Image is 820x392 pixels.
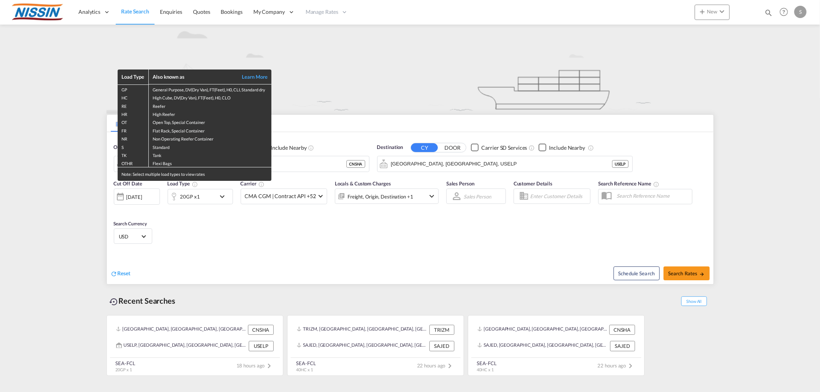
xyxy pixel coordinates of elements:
td: S [118,142,148,151]
td: FR [118,126,148,134]
td: GP [118,84,148,93]
td: TK [118,151,148,159]
td: Open Top, Special Container [148,117,271,126]
td: RE [118,101,148,109]
td: Flat Rack, Special Container [148,126,271,134]
td: OT [118,117,148,126]
td: High Reefer [148,109,271,117]
td: OTHR [118,159,148,167]
td: High Cube, DV(Dry Van), FT(Feet), H0, CLO [148,93,271,101]
td: Flexi Bags [148,159,271,167]
td: Non Operating Reefer Container [148,134,271,142]
td: Reefer [148,101,271,109]
div: Also known as [153,73,233,80]
a: Learn More [233,73,268,80]
td: Standard [148,142,271,151]
td: HR [118,109,148,117]
th: Load Type [118,69,148,84]
td: Tank [148,151,271,159]
td: NR [118,134,148,142]
div: Note: Select multiple load types to view rates [118,167,271,181]
td: HC [118,93,148,101]
td: General Purpose, DV(Dry Van), FT(Feet), H0, CLI, Standard dry [148,84,271,93]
